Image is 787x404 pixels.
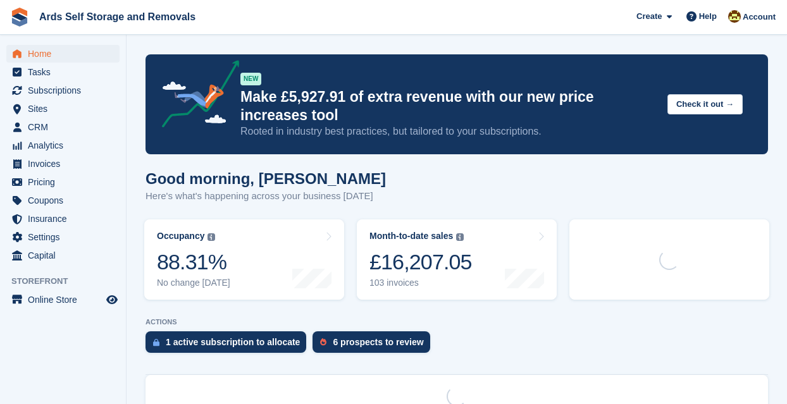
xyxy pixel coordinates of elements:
[146,331,313,359] a: 1 active subscription to allocate
[11,275,126,288] span: Storefront
[320,338,326,346] img: prospect-51fa495bee0391a8d652442698ab0144808aea92771e9ea1ae160a38d050c398.svg
[6,247,120,264] a: menu
[369,249,472,275] div: £16,207.05
[357,219,557,300] a: Month-to-date sales £16,207.05 103 invoices
[743,11,776,23] span: Account
[28,82,104,99] span: Subscriptions
[6,173,120,191] a: menu
[166,337,300,347] div: 1 active subscription to allocate
[240,125,657,138] p: Rooted in industry best practices, but tailored to your subscriptions.
[28,100,104,118] span: Sites
[157,249,230,275] div: 88.31%
[146,189,386,204] p: Here's what's happening across your business [DATE]
[146,318,768,326] p: ACTIONS
[313,331,436,359] a: 6 prospects to review
[151,60,240,132] img: price-adjustments-announcement-icon-8257ccfd72463d97f412b2fc003d46551f7dbcb40ab6d574587a9cd5c0d94...
[28,173,104,191] span: Pricing
[144,219,344,300] a: Occupancy 88.31% No change [DATE]
[28,45,104,63] span: Home
[28,228,104,246] span: Settings
[728,10,741,23] img: Mark McFerran
[28,118,104,136] span: CRM
[6,63,120,81] a: menu
[333,337,423,347] div: 6 prospects to review
[6,118,120,136] a: menu
[28,210,104,228] span: Insurance
[6,192,120,209] a: menu
[28,192,104,209] span: Coupons
[146,170,386,187] h1: Good morning, [PERSON_NAME]
[28,137,104,154] span: Analytics
[28,63,104,81] span: Tasks
[153,338,159,346] img: active_subscription_to_allocate_icon-d502201f5373d7db506a760aba3b589e785aa758c864c3986d89f69b8ff3...
[667,94,743,115] button: Check it out →
[240,73,261,85] div: NEW
[157,231,204,242] div: Occupancy
[6,82,120,99] a: menu
[157,278,230,288] div: No change [DATE]
[10,8,29,27] img: stora-icon-8386f47178a22dfd0bd8f6a31ec36ba5ce8667c1dd55bd0f319d3a0aa187defe.svg
[6,137,120,154] a: menu
[369,231,453,242] div: Month-to-date sales
[6,45,120,63] a: menu
[6,155,120,173] a: menu
[456,233,464,241] img: icon-info-grey-7440780725fd019a000dd9b08b2336e03edf1995a4989e88bcd33f0948082b44.svg
[699,10,717,23] span: Help
[6,291,120,309] a: menu
[636,10,662,23] span: Create
[6,100,120,118] a: menu
[28,247,104,264] span: Capital
[6,210,120,228] a: menu
[369,278,472,288] div: 103 invoices
[28,291,104,309] span: Online Store
[208,233,215,241] img: icon-info-grey-7440780725fd019a000dd9b08b2336e03edf1995a4989e88bcd33f0948082b44.svg
[104,292,120,307] a: Preview store
[240,88,657,125] p: Make £5,927.91 of extra revenue with our new price increases tool
[6,228,120,246] a: menu
[28,155,104,173] span: Invoices
[34,6,201,27] a: Ards Self Storage and Removals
